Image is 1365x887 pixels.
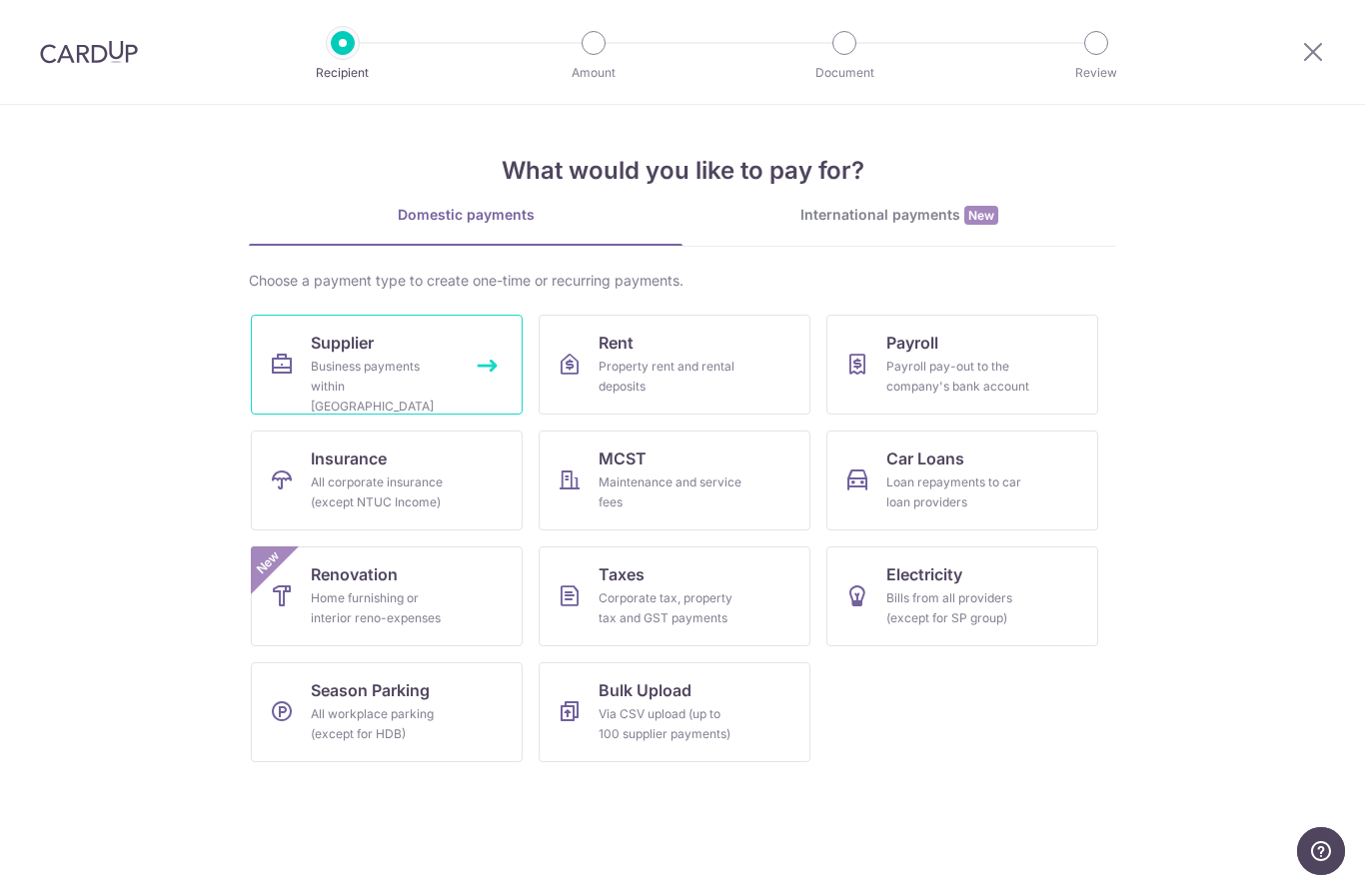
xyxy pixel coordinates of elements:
a: Car LoansLoan repayments to car loan providers [826,431,1098,530]
span: Supplier [311,331,374,355]
div: Bills from all providers (except for SP group) [886,588,1030,628]
p: Document [770,63,918,83]
a: PayrollPayroll pay-out to the company's bank account [826,315,1098,415]
span: Electricity [886,562,962,586]
span: Taxes [599,562,645,586]
div: All corporate insurance (except NTUC Income) [311,472,455,512]
span: MCST [599,446,647,470]
span: Rent [599,331,634,355]
div: Business payments within [GEOGRAPHIC_DATA] [311,357,455,417]
div: Corporate tax, property tax and GST payments [599,588,742,628]
div: Loan repayments to car loan providers [886,472,1030,512]
div: International payments [682,205,1116,226]
a: RentProperty rent and rental deposits [539,315,810,415]
a: ElectricityBills from all providers (except for SP group) [826,546,1098,646]
div: Payroll pay-out to the company's bank account [886,357,1030,397]
span: Car Loans [886,446,964,470]
iframe: Opens a widget where you can find more information [1297,827,1345,877]
div: Choose a payment type to create one-time or recurring payments. [249,271,1116,291]
span: New [964,206,998,225]
div: Property rent and rental deposits [599,357,742,397]
span: Insurance [311,446,387,470]
a: SupplierBusiness payments within [GEOGRAPHIC_DATA] [251,315,523,415]
span: New [252,546,285,579]
img: CardUp [40,40,138,64]
a: Season ParkingAll workplace parking (except for HDB) [251,662,523,762]
div: All workplace parking (except for HDB) [311,704,455,744]
span: Bulk Upload [599,678,691,702]
div: Home furnishing or interior reno-expenses [311,588,455,628]
div: Via CSV upload (up to 100 supplier payments) [599,704,742,744]
p: Recipient [269,63,417,83]
div: Maintenance and service fees [599,472,742,512]
a: InsuranceAll corporate insurance (except NTUC Income) [251,431,523,530]
a: RenovationHome furnishing or interior reno-expensesNew [251,546,523,646]
p: Amount [520,63,668,83]
span: Season Parking [311,678,430,702]
p: Review [1022,63,1170,83]
span: Renovation [311,562,398,586]
a: TaxesCorporate tax, property tax and GST payments [539,546,810,646]
span: Payroll [886,331,938,355]
div: Domestic payments [249,205,682,225]
a: MCSTMaintenance and service fees [539,431,810,530]
h4: What would you like to pay for? [249,153,1116,189]
a: Bulk UploadVia CSV upload (up to 100 supplier payments) [539,662,810,762]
